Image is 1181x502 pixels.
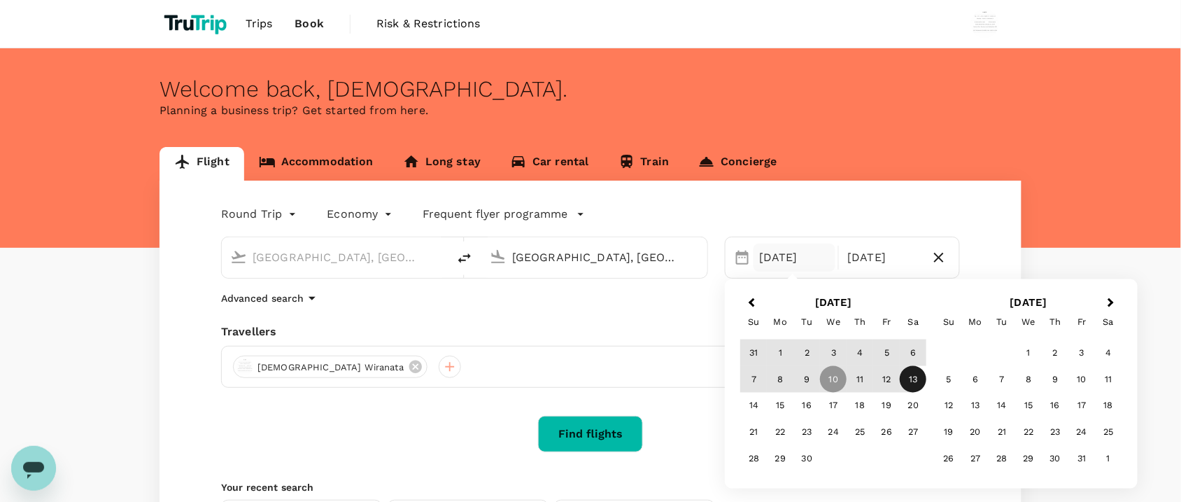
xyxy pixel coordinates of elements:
[935,340,1122,473] div: Month October, 2025
[794,366,821,393] div: Choose Tuesday, September 9th, 2025
[221,291,304,305] p: Advanced search
[741,446,768,473] div: Choose Sunday, September 28th, 2025
[236,358,253,375] img: avatar-655f099880fca.png
[1015,393,1042,419] div: Choose Wednesday, October 15th, 2025
[1095,419,1122,446] div: Choose Saturday, October 25th, 2025
[253,246,418,268] input: Depart from
[935,393,962,419] div: Choose Sunday, October 12th, 2025
[935,446,962,473] div: Choose Sunday, October 26th, 2025
[847,340,874,366] div: Choose Thursday, September 4th, 2025
[794,309,821,335] div: Tuesday
[971,10,999,38] img: Wisnu Wiranata
[842,244,924,272] div: [DATE]
[1095,366,1122,393] div: Choose Saturday, October 11th, 2025
[249,361,412,375] span: [DEMOGRAPHIC_DATA] Wiranata
[1015,340,1042,366] div: Choose Wednesday, October 1st, 2025
[1068,419,1095,446] div: Choose Friday, October 24th, 2025
[376,15,481,32] span: Risk & Restrictions
[1101,293,1124,315] button: Next Month
[1042,446,1068,473] div: Choose Thursday, October 30th, 2025
[1095,340,1122,366] div: Choose Saturday, October 4th, 2025
[821,309,847,335] div: Wednesday
[1095,309,1122,335] div: Saturday
[962,393,989,419] div: Choose Monday, October 13th, 2025
[221,290,320,307] button: Advanced search
[821,419,847,446] div: Choose Wednesday, September 24th, 2025
[495,147,604,181] a: Car rental
[1068,340,1095,366] div: Choose Friday, October 3rd, 2025
[604,147,684,181] a: Train
[684,147,791,181] a: Concierge
[160,102,1021,119] p: Planning a business trip? Get started from here.
[1015,419,1042,446] div: Choose Wednesday, October 22nd, 2025
[794,419,821,446] div: Choose Tuesday, September 23rd, 2025
[736,296,931,309] h2: [DATE]
[11,446,56,491] iframe: Button to launch messaging window
[1095,393,1122,419] div: Choose Saturday, October 18th, 2025
[423,206,585,223] button: Frequent flyer programme
[741,309,768,335] div: Sunday
[935,419,962,446] div: Choose Sunday, October 19th, 2025
[847,393,874,419] div: Choose Thursday, September 18th, 2025
[768,419,794,446] div: Choose Monday, September 22nd, 2025
[233,356,427,378] div: [DEMOGRAPHIC_DATA] Wiranata
[989,366,1015,393] div: Choose Tuesday, October 7th, 2025
[246,15,273,32] span: Trips
[423,206,568,223] p: Frequent flyer programme
[874,309,900,335] div: Friday
[874,340,900,366] div: Choose Friday, September 5th, 2025
[1042,366,1068,393] div: Choose Thursday, October 9th, 2025
[794,393,821,419] div: Choose Tuesday, September 16th, 2025
[1068,393,1095,419] div: Choose Friday, October 17th, 2025
[739,293,761,315] button: Previous Month
[931,296,1126,309] h2: [DATE]
[388,147,495,181] a: Long stay
[962,309,989,335] div: Monday
[160,76,1021,102] div: Welcome back , [DEMOGRAPHIC_DATA] .
[900,309,927,335] div: Saturday
[874,419,900,446] div: Choose Friday, September 26th, 2025
[847,309,874,335] div: Thursday
[989,446,1015,473] div: Choose Tuesday, October 28th, 2025
[989,309,1015,335] div: Tuesday
[900,366,927,393] div: Choose Saturday, September 13th, 2025
[1042,393,1068,419] div: Choose Thursday, October 16th, 2025
[1042,309,1068,335] div: Thursday
[935,366,962,393] div: Choose Sunday, October 5th, 2025
[768,309,794,335] div: Monday
[160,147,244,181] a: Flight
[1068,309,1095,335] div: Friday
[741,366,768,393] div: Choose Sunday, September 7th, 2025
[989,393,1015,419] div: Choose Tuesday, October 14th, 2025
[1068,446,1095,473] div: Choose Friday, October 31st, 2025
[989,419,1015,446] div: Choose Tuesday, October 21st, 2025
[768,446,794,473] div: Choose Monday, September 29th, 2025
[821,340,847,366] div: Choose Wednesday, September 3rd, 2025
[754,244,835,272] div: [DATE]
[962,366,989,393] div: Choose Monday, October 6th, 2025
[900,419,927,446] div: Choose Saturday, September 27th, 2025
[538,416,643,452] button: Find flights
[741,340,927,473] div: Month September, 2025
[448,242,481,275] button: delete
[295,15,324,32] span: Book
[900,393,927,419] div: Choose Saturday, September 20th, 2025
[1015,446,1042,473] div: Choose Wednesday, October 29th, 2025
[1015,366,1042,393] div: Choose Wednesday, October 8th, 2025
[847,419,874,446] div: Choose Thursday, September 25th, 2025
[698,256,700,258] button: Open
[1095,446,1122,473] div: Choose Saturday, November 1st, 2025
[962,446,989,473] div: Choose Monday, October 27th, 2025
[741,393,768,419] div: Choose Sunday, September 14th, 2025
[741,340,768,366] div: Choose Sunday, August 31st, 2025
[962,419,989,446] div: Choose Monday, October 20th, 2025
[768,366,794,393] div: Choose Monday, September 8th, 2025
[221,323,960,340] div: Travellers
[221,480,960,494] p: Your recent search
[1042,340,1068,366] div: Choose Thursday, October 2nd, 2025
[1042,419,1068,446] div: Choose Thursday, October 23rd, 2025
[1068,366,1095,393] div: Choose Friday, October 10th, 2025
[512,246,678,268] input: Going to
[160,8,234,39] img: TruTrip logo
[874,366,900,393] div: Choose Friday, September 12th, 2025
